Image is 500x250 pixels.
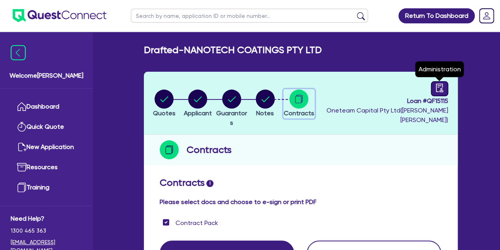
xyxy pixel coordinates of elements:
a: Quick Quote [11,117,82,137]
button: Contracts [283,89,315,118]
a: audit [431,81,448,96]
input: Search by name, application ID or mobile number... [131,9,368,23]
button: Quotes [153,89,176,118]
button: Applicant [183,89,212,118]
img: resources [17,162,26,172]
img: training [17,183,26,192]
span: Quotes [153,109,175,117]
span: Loan # QF15115 [318,96,448,106]
span: 1300 465 363 [11,227,82,235]
span: Notes [256,109,274,117]
span: Guarantors [216,109,247,126]
img: step-icon [160,140,179,159]
img: quick-quote [17,122,26,132]
span: Contracts [284,109,314,117]
a: Return To Dashboard [398,8,475,23]
img: quest-connect-logo-blue [13,9,106,22]
h2: Contracts [187,143,232,157]
span: i [206,180,213,187]
a: Dropdown toggle [476,6,497,26]
a: Resources [11,157,82,177]
button: Guarantors [215,89,248,128]
h4: Please select docs and choose to e-sign or print PDF [160,198,442,206]
img: icon-menu-close [11,45,26,60]
label: Contract Pack [175,218,218,228]
a: New Application [11,137,82,157]
span: audit [435,84,444,92]
span: Welcome [PERSON_NAME] [9,71,83,80]
span: Applicant [184,109,212,117]
a: Training [11,177,82,198]
span: Oneteam Capital Pty Ltd ( [PERSON_NAME] [PERSON_NAME] ) [326,107,448,124]
a: Dashboard [11,97,82,117]
div: Administration [415,61,464,77]
img: new-application [17,142,26,152]
h2: Contracts [160,177,442,189]
button: Notes [255,89,275,118]
h2: Drafted - NANOTECH COATINGS PTY LTD [144,44,322,56]
span: Need Help? [11,214,82,223]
